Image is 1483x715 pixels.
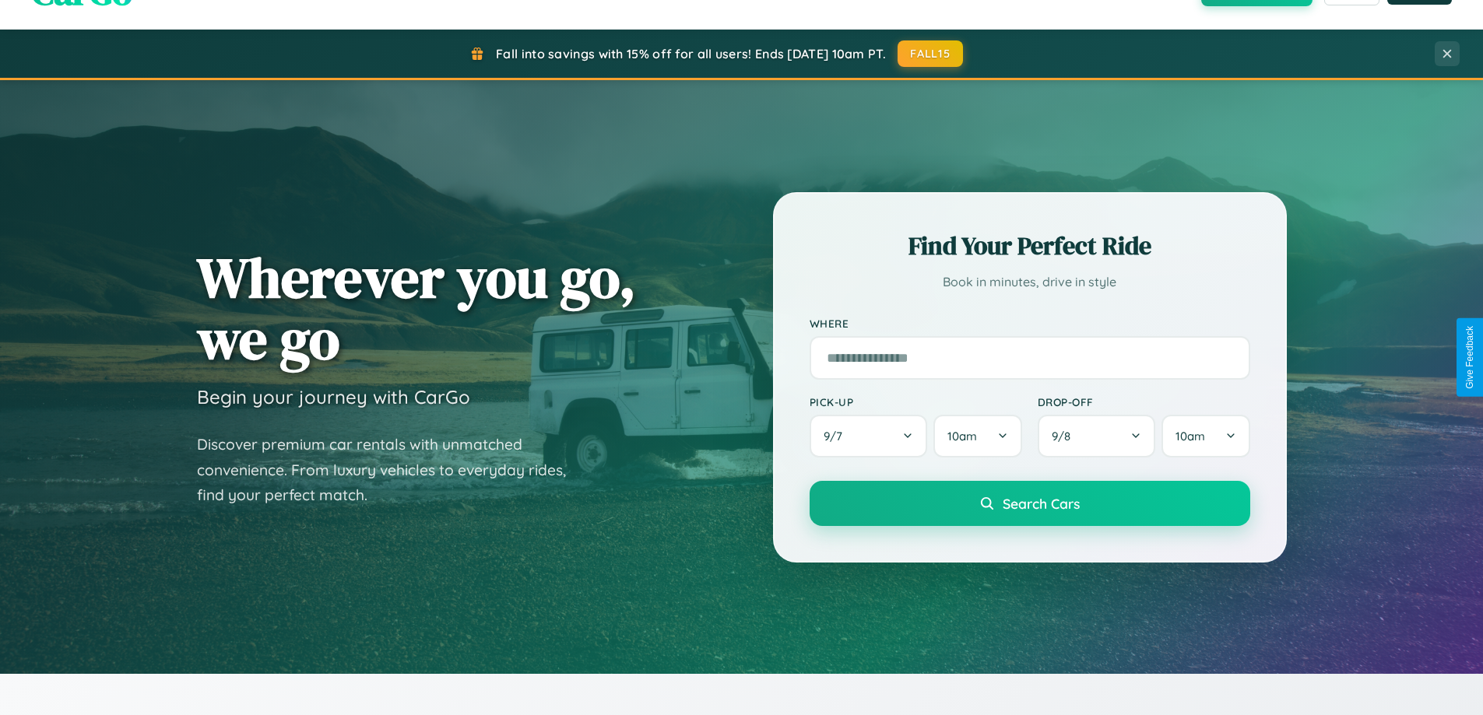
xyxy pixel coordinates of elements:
span: 10am [947,429,977,443]
label: Pick-up [810,395,1022,408]
h3: Begin your journey with CarGo [197,385,470,408]
p: Discover premium car rentals with unmatched convenience. From luxury vehicles to everyday rides, ... [197,432,586,508]
label: Drop-off [1038,395,1250,408]
button: Search Cars [810,481,1250,526]
button: 10am [933,415,1021,457]
span: Search Cars [1003,495,1080,512]
h2: Find Your Perfect Ride [810,229,1250,263]
span: 10am [1176,429,1205,443]
button: 10am [1161,415,1249,457]
button: FALL15 [898,40,963,67]
button: 9/7 [810,415,928,457]
div: Give Feedback [1464,326,1475,389]
label: Where [810,317,1250,330]
p: Book in minutes, drive in style [810,271,1250,293]
button: 9/8 [1038,415,1156,457]
span: 9 / 7 [824,429,850,443]
span: 9 / 8 [1052,429,1078,443]
h1: Wherever you go, we go [197,247,636,370]
span: Fall into savings with 15% off for all users! Ends [DATE] 10am PT. [496,46,886,61]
